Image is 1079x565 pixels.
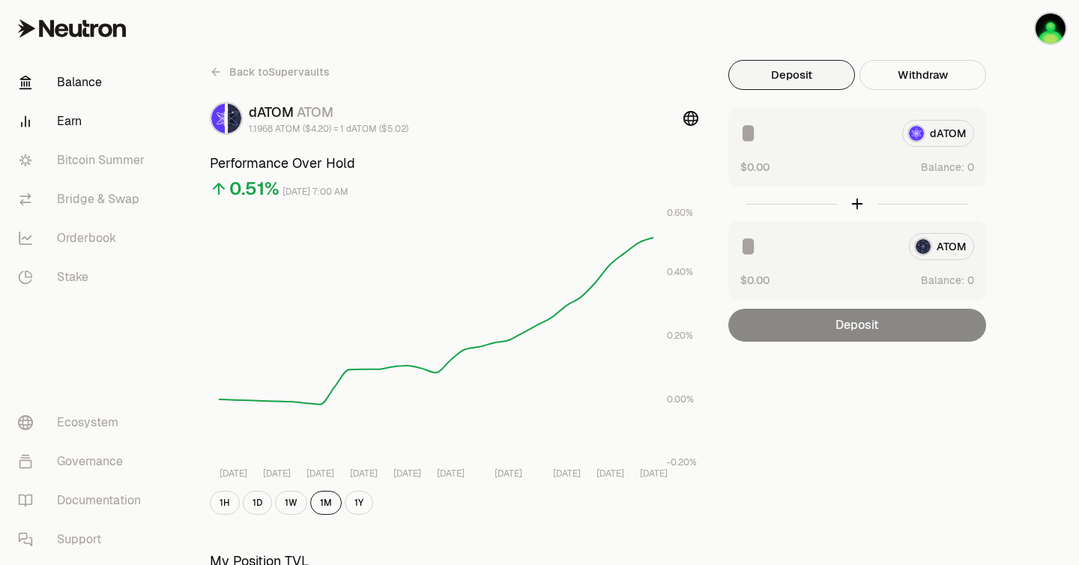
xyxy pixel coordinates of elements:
[210,491,240,515] button: 1H
[553,468,581,480] tspan: [DATE]
[229,177,279,201] div: 0.51%
[243,491,272,515] button: 1D
[6,481,162,520] a: Documentation
[740,159,770,175] button: $0.00
[596,468,624,480] tspan: [DATE]
[6,141,162,180] a: Bitcoin Summer
[393,468,421,480] tspan: [DATE]
[495,468,522,480] tspan: [DATE]
[220,468,247,480] tspan: [DATE]
[229,64,330,79] span: Back to Supervaults
[6,520,162,559] a: Support
[728,60,855,90] button: Deposit
[350,468,378,480] tspan: [DATE]
[249,123,408,135] div: 1.1968 ATOM ($4.20) = 1 dATOM ($5.02)
[6,219,162,258] a: Orderbook
[249,102,408,123] div: dATOM
[667,207,693,219] tspan: 0.60%
[667,330,693,342] tspan: 0.20%
[282,184,348,201] div: [DATE] 7:00 AM
[667,393,694,405] tspan: 0.00%
[859,60,986,90] button: Withdraw
[437,468,465,480] tspan: [DATE]
[667,266,693,278] tspan: 0.40%
[6,403,162,442] a: Ecosystem
[275,491,307,515] button: 1W
[6,63,162,102] a: Balance
[210,153,698,174] h3: Performance Over Hold
[345,491,373,515] button: 1Y
[228,103,241,133] img: ATOM Logo
[211,103,225,133] img: dATOM Logo
[306,468,334,480] tspan: [DATE]
[921,273,964,288] span: Balance:
[6,442,162,481] a: Governance
[6,180,162,219] a: Bridge & Swap
[310,491,342,515] button: 1M
[6,258,162,297] a: Stake
[263,468,291,480] tspan: [DATE]
[6,102,162,141] a: Earn
[640,468,668,480] tspan: [DATE]
[1036,13,1066,43] img: Blue Ledger
[667,456,697,468] tspan: -0.20%
[210,60,330,84] a: Back toSupervaults
[921,160,964,175] span: Balance:
[297,103,333,121] span: ATOM
[740,272,770,288] button: $0.00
